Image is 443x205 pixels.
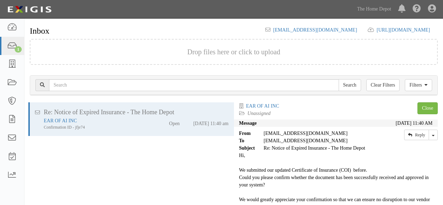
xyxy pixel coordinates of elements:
[239,121,257,126] strong: Message
[404,130,429,140] a: Reply
[234,144,258,152] strong: Subject
[413,5,421,13] i: Help Center - Complianz
[44,118,77,123] a: EAR OF AI INC
[339,79,361,91] input: Search
[44,108,229,117] div: Re: Notice of Expired Insurance - The Home Depot
[15,46,22,53] div: 1
[239,152,433,159] div: Hi,
[30,26,49,35] h1: Inbox
[377,27,438,33] a: [URL][DOMAIN_NAME]
[405,79,432,91] a: Filters
[258,130,382,137] div: [EMAIL_ADDRESS][DOMAIN_NAME]
[5,3,54,16] img: logo-5460c22ac91f19d4615b14bd174203de0afe785f0fc80cf4dbbc73dc1793850b.png
[239,174,433,189] div: Could you please confirm whether the document has been successfully received and approved in your...
[258,144,382,152] div: Re: Notice of Expired Insurance - The Home Depot
[169,117,180,127] div: Open
[366,79,400,91] a: Clear Filters
[49,79,339,91] input: Search
[354,2,395,16] a: The Home Depot
[258,137,382,144] div: party-a49yx3@sbainsurance.homedepot.com
[246,103,279,109] a: EAR OF AI INC
[187,47,280,57] button: Drop files here or click to upload
[239,166,433,174] div: We submitted our updated Certificate of Insurance (COI) before.
[273,27,357,33] a: [EMAIL_ADDRESS][DOMAIN_NAME]
[44,124,147,131] div: Confirmation ID - jfje74
[396,119,432,127] div: [DATE] 11:40 AM
[234,130,258,137] strong: From
[417,102,438,114] a: Close
[193,117,229,127] div: [DATE] 11:40 am
[248,111,271,116] a: Unassigned
[234,137,258,144] strong: To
